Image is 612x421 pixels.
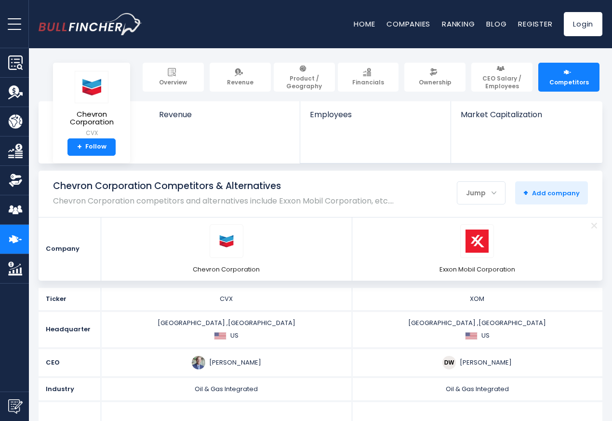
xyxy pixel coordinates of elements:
img: michael-k-wirth.jpg [192,356,205,369]
img: XOM logo [466,230,489,253]
div: [PERSON_NAME] [355,356,600,369]
div: [PERSON_NAME] [104,356,349,369]
div: Headquarter [39,312,101,347]
div: [GEOGRAPHIC_DATA] ,[GEOGRAPHIC_DATA] [104,319,349,340]
strong: + [77,143,82,151]
span: US [481,331,490,340]
span: Financials [352,79,384,86]
a: Financials [338,63,399,92]
strong: + [523,187,528,198]
span: Overview [159,79,187,86]
a: Competitors [538,63,599,92]
span: CEO Salary / Employees [476,75,528,90]
span: Add company [523,189,580,197]
div: Ticker [39,288,101,310]
span: Oil & Gas Integrated [195,384,258,394]
div: Jump [457,183,505,203]
span: Ownership [419,79,452,86]
span: Oil & Gas Integrated [446,384,509,394]
a: Employees [300,101,450,136]
span: Chevron Corporation [61,110,122,126]
a: Home [354,19,375,29]
a: Login [564,12,602,36]
a: Companies [386,19,430,29]
span: Employees [310,110,440,119]
span: Market Capitalization [461,110,592,119]
span: Product / Geography [278,75,331,90]
span: US [230,331,239,340]
h1: Chevron Corporation Competitors & Alternatives [53,180,394,192]
span: Revenue [159,110,291,119]
span: Competitors [549,79,589,86]
div: Company [39,217,101,281]
span: Exxon Mobil Corporation [439,265,515,274]
div: CVX [104,295,349,303]
a: CEO Salary / Employees [471,63,532,92]
a: CVX logo Chevron Corporation [193,224,260,274]
div: XOM [355,295,600,303]
small: CVX [61,129,122,137]
div: CEO [39,349,101,376]
a: Revenue [149,101,300,136]
a: Remove [585,217,602,234]
img: bullfincher logo [39,13,142,35]
a: Product / Geography [274,63,335,92]
a: Revenue [210,63,271,92]
div: [GEOGRAPHIC_DATA] ,[GEOGRAPHIC_DATA] [355,319,600,340]
a: Overview [143,63,204,92]
img: Ownership [8,173,23,188]
a: Ownership [404,63,466,92]
span: Chevron Corporation [193,265,260,274]
a: Ranking [442,19,475,29]
button: +Add company [515,181,588,204]
a: Market Capitalization [451,101,601,136]
a: Blog [486,19,506,29]
a: Chevron Corporation CVX [60,70,123,138]
a: +Follow [67,138,116,156]
a: XOM logo Exxon Mobil Corporation [439,224,515,274]
img: CVX logo [215,230,238,253]
span: Revenue [227,79,253,86]
div: Industry [39,378,101,400]
a: Register [518,19,552,29]
a: Go to homepage [39,13,142,35]
p: Chevron Corporation competitors and alternatives include Exxon Mobil Corporation, etc.… [53,196,394,205]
